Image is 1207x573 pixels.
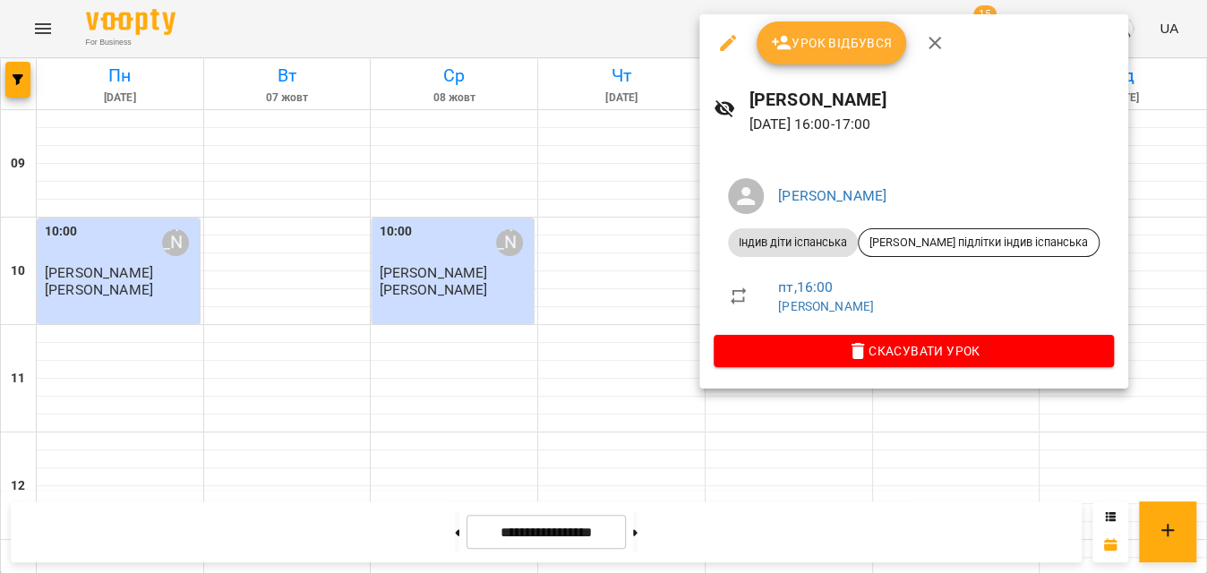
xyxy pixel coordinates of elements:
h6: [PERSON_NAME] [749,86,1114,114]
span: Урок відбувся [771,32,893,54]
button: Скасувати Урок [714,335,1114,367]
p: [DATE] 16:00 - 17:00 [749,114,1114,135]
span: Скасувати Урок [728,340,1100,362]
span: [PERSON_NAME] підлітки індив іспанська [859,235,1099,251]
a: [PERSON_NAME] [778,299,874,313]
a: [PERSON_NAME] [778,187,886,204]
a: пт , 16:00 [778,278,833,295]
button: Урок відбувся [757,21,907,64]
span: Індив діти іспанська [728,235,858,251]
div: [PERSON_NAME] підлітки індив іспанська [858,228,1100,257]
